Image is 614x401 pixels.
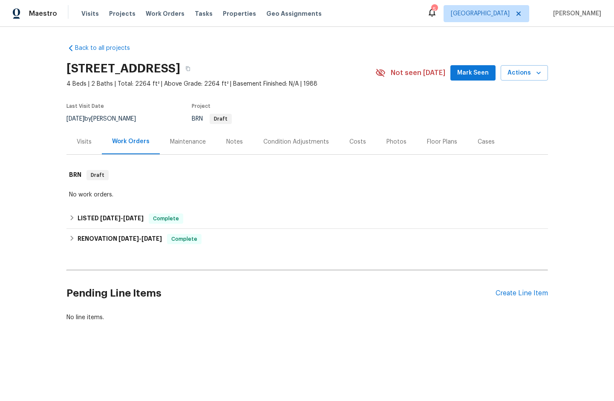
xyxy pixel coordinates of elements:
div: No work orders. [69,190,545,199]
span: [DATE] [123,215,144,221]
div: LISTED [DATE]-[DATE]Complete [66,208,548,229]
h6: RENOVATION [78,234,162,244]
div: No line items. [66,313,548,322]
div: Visits [77,138,92,146]
span: Draft [210,116,231,121]
button: Actions [501,65,548,81]
div: Photos [386,138,406,146]
span: Actions [507,68,541,78]
div: Condition Adjustments [263,138,329,146]
span: Work Orders [146,9,184,18]
span: [PERSON_NAME] [550,9,601,18]
span: Complete [150,214,182,223]
span: Maestro [29,9,57,18]
div: BRN Draft [66,162,548,189]
h6: LISTED [78,213,144,224]
span: Project [192,104,210,109]
h2: Pending Line Items [66,274,496,313]
span: Mark Seen [457,68,489,78]
span: [DATE] [141,236,162,242]
span: - [100,215,144,221]
span: BRN [192,116,232,122]
div: Costs [349,138,366,146]
div: Work Orders [112,137,150,146]
div: Floor Plans [427,138,457,146]
div: 5 [431,5,437,14]
div: Create Line Item [496,289,548,297]
span: Last Visit Date [66,104,104,109]
h6: BRN [69,170,81,180]
button: Mark Seen [450,65,496,81]
div: RENOVATION [DATE]-[DATE]Complete [66,229,548,249]
span: [DATE] [100,215,121,221]
span: Properties [223,9,256,18]
span: [GEOGRAPHIC_DATA] [451,9,510,18]
span: - [118,236,162,242]
span: [DATE] [66,116,84,122]
span: Projects [109,9,135,18]
button: Copy Address [180,61,196,76]
span: Tasks [195,11,213,17]
span: Complete [168,235,201,243]
span: Geo Assignments [266,9,322,18]
div: by [PERSON_NAME] [66,114,146,124]
a: Back to all projects [66,44,148,52]
div: Cases [478,138,495,146]
span: 4 Beds | 2 Baths | Total: 2264 ft² | Above Grade: 2264 ft² | Basement Finished: N/A | 1988 [66,80,375,88]
span: Draft [87,171,108,179]
span: [DATE] [118,236,139,242]
div: Notes [226,138,243,146]
span: Not seen [DATE] [391,69,445,77]
span: Visits [81,9,99,18]
div: Maintenance [170,138,206,146]
h2: [STREET_ADDRESS] [66,64,180,73]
